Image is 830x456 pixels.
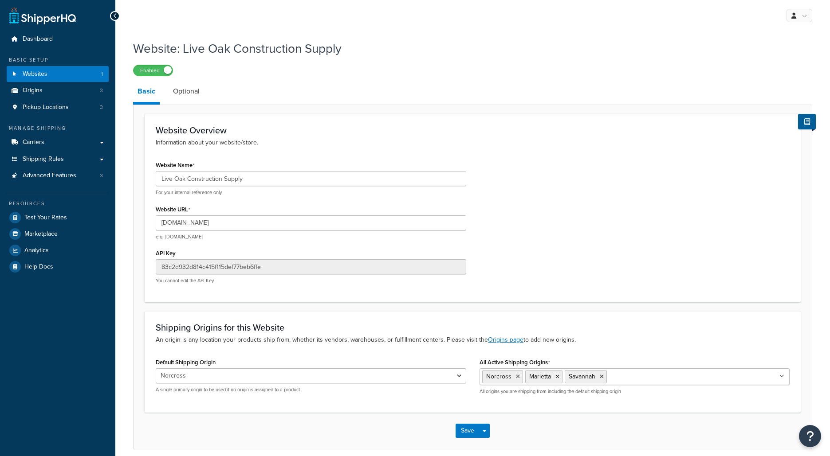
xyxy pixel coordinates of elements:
span: 1 [101,70,103,78]
a: Pickup Locations3 [7,99,109,116]
p: A single primary origin to be used if no origin is assigned to a product [156,386,466,393]
span: Websites [23,70,47,78]
label: Website Name [156,162,195,169]
a: Analytics [7,242,109,258]
label: API Key [156,250,176,257]
p: You cannot edit the API Key [156,277,466,284]
span: Pickup Locations [23,104,69,111]
span: 3 [100,172,103,179]
a: Origins page [488,335,523,344]
div: Basic Setup [7,56,109,64]
button: Save [456,424,480,438]
span: Origins [23,87,43,94]
p: e.g. [DOMAIN_NAME] [156,234,466,240]
span: Carriers [23,139,44,146]
span: Marketplace [24,230,58,238]
a: Carriers [7,134,109,151]
span: Analytics [24,247,49,254]
label: Default Shipping Origin [156,359,216,366]
span: 3 [100,104,103,111]
h3: Shipping Origins for this Website [156,323,790,332]
a: Test Your Rates [7,210,109,226]
a: Websites1 [7,66,109,82]
span: Shipping Rules [23,156,64,163]
div: Resources [7,200,109,207]
label: Enabled [134,65,173,76]
a: Origins3 [7,82,109,99]
a: Dashboard [7,31,109,47]
a: Advanced Features3 [7,168,109,184]
p: Information about your website/store. [156,138,790,148]
button: Open Resource Center [799,425,821,447]
span: Savannah [569,372,595,381]
label: All Active Shipping Origins [480,359,550,366]
input: XDL713J089NBV22 [156,259,466,274]
li: Pickup Locations [7,99,109,116]
p: All origins you are shipping from including the default shipping origin [480,388,790,395]
label: Website URL [156,206,190,213]
h3: Website Overview [156,125,790,135]
h1: Website: Live Oak Construction Supply [133,40,801,57]
p: An origin is any location your products ship from, whether its vendors, warehouses, or fulfillmen... [156,335,790,345]
span: Marietta [529,372,551,381]
span: Test Your Rates [24,214,67,222]
span: Advanced Features [23,172,76,179]
button: Show Help Docs [798,114,816,129]
a: Basic [133,81,160,105]
p: For your internal reference only [156,189,466,196]
span: Dashboard [23,35,53,43]
span: 3 [100,87,103,94]
span: Help Docs [24,263,53,271]
li: Websites [7,66,109,82]
a: Help Docs [7,259,109,275]
a: Shipping Rules [7,151,109,168]
li: Advanced Features [7,168,109,184]
a: Marketplace [7,226,109,242]
a: Optional [169,81,204,102]
span: Norcross [486,372,511,381]
div: Manage Shipping [7,125,109,132]
li: Origins [7,82,109,99]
